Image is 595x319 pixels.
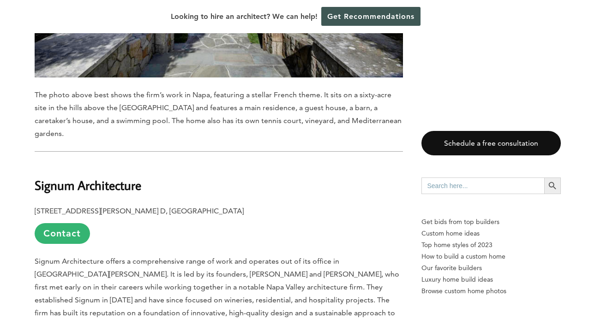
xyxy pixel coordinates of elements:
a: Our favorite builders [421,262,561,274]
a: Custom home ideas [421,228,561,239]
b: Signum Architecture [35,177,141,193]
iframe: Drift Widget Chat Controller [549,273,584,308]
a: Schedule a free consultation [421,131,561,155]
a: Contact [35,223,90,244]
b: [STREET_ADDRESS][PERSON_NAME] D, [GEOGRAPHIC_DATA] [35,207,244,215]
span: The photo above best shows the firm’s work in Napa, featuring a stellar French theme. It sits on ... [35,90,402,138]
a: Browse custom home photos [421,285,561,297]
svg: Search [547,181,558,191]
a: Luxury home build ideas [421,274,561,285]
a: Top home styles of 2023 [421,239,561,251]
a: How to build a custom home [421,251,561,262]
input: Search here... [421,177,544,194]
a: Get Recommendations [321,7,421,26]
p: Get bids from top builders [421,216,561,228]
